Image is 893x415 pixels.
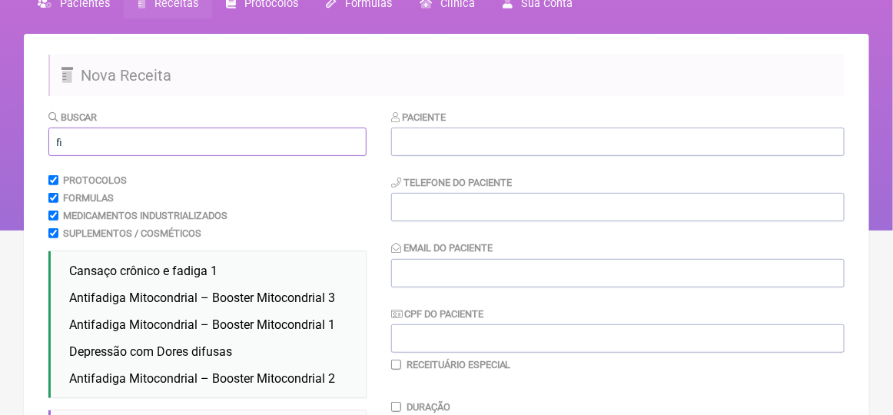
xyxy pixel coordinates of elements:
[407,359,511,370] label: Receituário Especial
[391,242,493,254] label: Email do Paciente
[69,371,335,386] span: Antifadiga Mitocondrial – Booster Mitocondrial 2
[48,128,367,156] input: exemplo: emagrecimento, ansiedade
[391,177,512,188] label: Telefone do Paciente
[48,111,98,123] label: Buscar
[391,308,483,320] label: CPF do Paciente
[69,317,335,332] span: Antifadiga Mitocondrial – Booster Mitocondrial 1
[407,401,450,413] label: Duração
[63,174,127,186] label: Protocolos
[63,210,227,221] label: Medicamentos Industrializados
[63,227,201,239] label: Suplementos / Cosméticos
[69,290,335,305] span: Antifadiga Mitocondrial – Booster Mitocondrial 3
[69,264,217,278] span: Cansaço crônico e fadiga 1
[48,55,845,96] h2: Nova Receita
[391,111,446,123] label: Paciente
[63,192,114,204] label: Formulas
[69,344,232,359] span: Depressão com Dores difusas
